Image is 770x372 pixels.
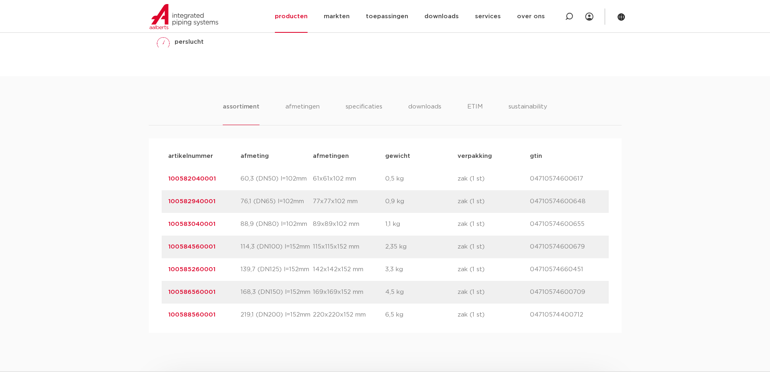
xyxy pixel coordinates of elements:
[168,266,215,272] a: 100585260001
[530,310,602,320] p: 04710574400712
[168,221,215,227] a: 100583040001
[313,265,385,274] p: 142x142x152 mm
[240,219,313,229] p: 88,9 (DN80) l=102mm
[458,219,530,229] p: zak (1 st)
[385,219,458,229] p: 1,1 kg
[458,287,530,297] p: zak (1 st)
[240,287,313,297] p: 168,3 (DN150) l=152mm
[408,102,441,125] li: downloads
[530,287,602,297] p: 04710574600709
[530,242,602,252] p: 04710574600679
[385,310,458,320] p: 6,5 kg
[530,219,602,229] p: 04710574600655
[175,37,204,47] p: perslucht
[458,242,530,252] p: zak (1 st)
[168,244,215,250] a: 100584560001
[385,265,458,274] p: 3,3 kg
[385,287,458,297] p: 4,5 kg
[155,34,171,50] img: perslucht
[168,289,215,295] a: 100586560001
[346,102,382,125] li: specificaties
[313,174,385,184] p: 61x61x102 mm
[168,176,216,182] a: 100582040001
[240,174,313,184] p: 60,3 (DN50) l=102mm
[530,197,602,206] p: 04710574600648
[223,102,259,125] li: assortiment
[313,242,385,252] p: 115x115x152 mm
[458,174,530,184] p: zak (1 st)
[467,102,483,125] li: ETIM
[168,198,215,204] a: 100582940001
[458,265,530,274] p: zak (1 st)
[458,310,530,320] p: zak (1 st)
[240,265,313,274] p: 139,7 (DN125) l=152mm
[385,197,458,206] p: 0,9 kg
[458,197,530,206] p: zak (1 st)
[240,310,313,320] p: 219,1 (DN200) l=152mm
[530,265,602,274] p: 04710574660451
[385,174,458,184] p: 0,5 kg
[313,310,385,320] p: 220x220x152 mm
[508,102,547,125] li: sustainability
[313,151,385,161] p: afmetingen
[285,102,320,125] li: afmetingen
[168,151,240,161] p: artikelnummer
[313,287,385,297] p: 169x169x152 mm
[530,174,602,184] p: 04710574600617
[458,151,530,161] p: verpakking
[168,312,215,318] a: 100588560001
[240,197,313,206] p: 76,1 (DN65) l=102mm
[385,242,458,252] p: 2,35 kg
[313,219,385,229] p: 89x89x102 mm
[313,197,385,206] p: 77x77x102 mm
[240,151,313,161] p: afmeting
[530,151,602,161] p: gtin
[385,151,458,161] p: gewicht
[240,242,313,252] p: 114,3 (DN100) l=152mm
